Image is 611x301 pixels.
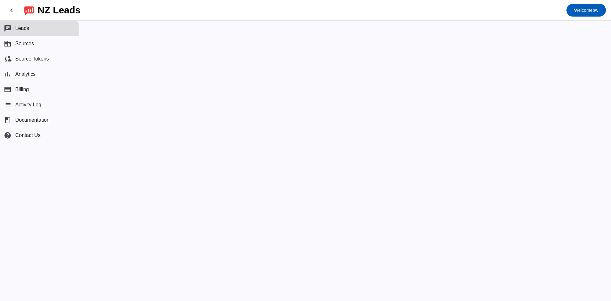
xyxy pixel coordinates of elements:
[15,41,34,47] span: Sources
[15,102,41,108] span: Activity Log
[4,86,11,93] mat-icon: payment
[15,25,29,31] span: Leads
[4,116,11,124] span: book
[15,71,36,77] span: Analytics
[574,6,598,15] span: bw
[4,132,11,139] mat-icon: help
[24,5,34,16] img: logo
[574,8,593,13] span: Welcome
[4,25,11,32] mat-icon: chat
[4,55,11,63] mat-icon: cloud_sync
[15,87,29,92] span: Billing
[15,56,49,62] span: Source Tokens
[4,70,11,78] mat-icon: bar_chart
[4,101,11,109] mat-icon: list
[4,40,11,47] mat-icon: business
[15,133,40,138] span: Contact Us
[15,117,50,123] span: Documentation
[8,6,15,14] mat-icon: chevron_left
[38,6,81,15] div: NZ Leads
[566,4,606,17] button: Welcomebw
